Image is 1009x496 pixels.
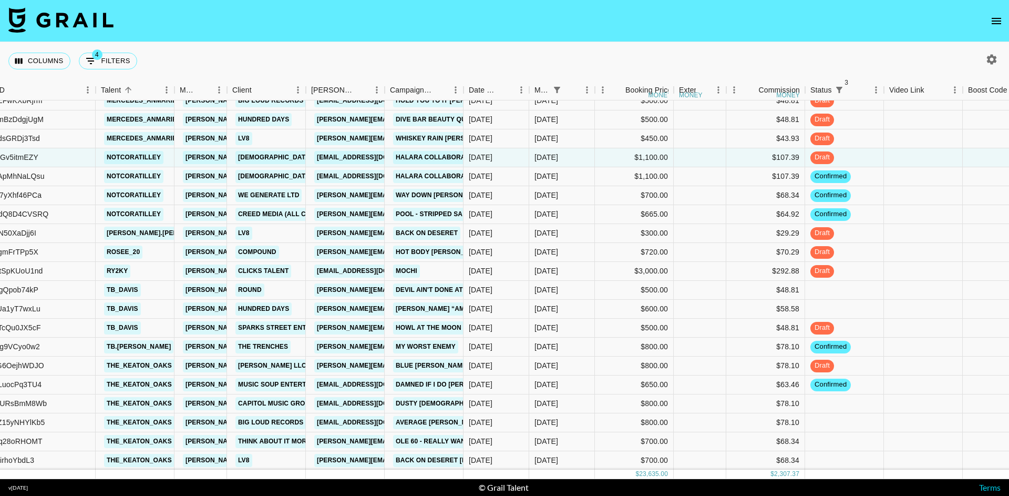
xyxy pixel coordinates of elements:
[235,435,328,448] a: Think About It More LLC
[595,186,674,205] div: $700.00
[104,359,174,372] a: the_keaton_oaks
[810,323,834,333] span: draft
[726,205,805,224] div: $64.92
[884,80,963,100] div: Video Link
[595,129,674,148] div: $450.00
[104,170,163,183] a: notcoratilley
[104,454,174,467] a: the_keaton_oaks
[534,190,558,200] div: Aug '25
[595,432,674,451] div: $700.00
[197,83,211,97] button: Sort
[469,455,492,465] div: 8/20/2025
[104,321,141,335] a: tb_davis
[726,167,805,186] div: $107.39
[314,416,432,429] a: [EMAIL_ADDRESS][DOMAIN_NAME]
[393,208,477,221] a: Pool - Stripped samia
[104,189,163,202] a: notcoratilley
[726,281,805,300] div: $48.81
[314,378,432,391] a: [EMAIL_ADDRESS][DOMAIN_NAME]
[479,482,529,493] div: © Grail Talent
[595,167,674,186] div: $1,100.00
[534,285,558,295] div: Aug '25
[464,80,529,100] div: Date Created
[235,208,345,221] a: Creed Media (All Campaigns)
[183,94,354,107] a: [PERSON_NAME][EMAIL_ADDRESS][DOMAIN_NAME]
[393,246,498,259] a: Hot Body [PERSON_NAME] ⭐️
[183,340,354,353] a: [PERSON_NAME][EMAIL_ADDRESS][DOMAIN_NAME]
[595,394,674,413] div: $800.00
[726,148,805,167] div: $107.39
[159,82,174,98] button: Menu
[183,113,354,126] a: [PERSON_NAME][EMAIL_ADDRESS][DOMAIN_NAME]
[104,302,141,316] a: tb_davis
[534,398,558,409] div: Aug '25
[469,247,492,257] div: 8/22/2025
[595,148,674,167] div: $1,100.00
[314,265,432,278] a: [EMAIL_ADDRESS][DOMAIN_NAME]
[534,114,558,125] div: Aug '25
[393,359,471,372] a: Blue [PERSON_NAME]
[314,151,432,164] a: [EMAIL_ADDRESS][DOMAIN_NAME]
[550,83,564,97] div: 1 active filter
[393,397,496,410] a: Dusty [DEMOGRAPHIC_DATA]
[810,80,832,100] div: Status
[183,265,354,278] a: [PERSON_NAME][EMAIL_ADDRESS][DOMAIN_NAME]
[104,208,163,221] a: notcoratilley
[968,80,1007,100] div: Boost Code
[79,53,137,69] button: Show filters
[595,243,674,262] div: $720.00
[889,80,924,100] div: Video Link
[595,110,674,129] div: $500.00
[469,80,499,100] div: Date Created
[235,151,314,164] a: [DEMOGRAPHIC_DATA]
[635,470,639,479] div: $
[183,454,354,467] a: [PERSON_NAME][EMAIL_ADDRESS][DOMAIN_NAME]
[314,454,486,467] a: [PERSON_NAME][EMAIL_ADDRESS][DOMAIN_NAME]
[947,82,963,98] button: Menu
[314,302,486,316] a: [PERSON_NAME][EMAIL_ADDRESS][DOMAIN_NAME]
[183,170,354,183] a: [PERSON_NAME][EMAIL_ADDRESS][DOMAIN_NAME]
[979,482,1001,492] a: Terms
[393,113,539,126] a: Dive Bar Beauty Queen Ashland Craft
[235,284,264,297] a: Round
[469,114,492,125] div: 8/22/2025
[390,80,433,100] div: Campaign (Type)
[595,92,674,110] div: $500.00
[625,80,672,100] div: Booking Price
[726,224,805,243] div: $29.29
[235,378,338,391] a: Music Soup Entertainment
[290,82,306,98] button: Menu
[235,227,252,240] a: LV8
[469,133,492,144] div: 8/22/2025
[183,302,354,316] a: [PERSON_NAME][EMAIL_ADDRESS][DOMAIN_NAME]
[235,321,365,335] a: Sparks Street Entertainment LLC
[314,208,486,221] a: [PERSON_NAME][EMAIL_ADDRESS][DOMAIN_NAME]
[183,132,354,145] a: [PERSON_NAME][EMAIL_ADDRESS][DOMAIN_NAME]
[211,82,227,98] button: Menu
[101,80,121,100] div: Talent
[726,110,805,129] div: $48.81
[595,451,674,470] div: $700.00
[469,341,492,352] div: 8/13/2025
[810,228,834,238] span: draft
[369,82,385,98] button: Menu
[534,247,558,257] div: Aug '25
[183,151,354,164] a: [PERSON_NAME][EMAIL_ADDRESS][DOMAIN_NAME]
[469,436,492,447] div: 8/20/2025
[696,83,711,97] button: Sort
[235,302,292,316] a: Hundred Days
[832,83,847,97] div: 3 active filters
[104,378,174,391] a: the_keaton_oaks
[595,262,674,281] div: $3,000.00
[534,266,558,276] div: Aug '25
[314,435,486,448] a: [PERSON_NAME][EMAIL_ADDRESS][DOMAIN_NAME]
[534,303,558,314] div: Aug '25
[726,243,805,262] div: $70.29
[183,378,354,391] a: [PERSON_NAME][EMAIL_ADDRESS][DOMAIN_NAME]
[104,397,174,410] a: the_keaton_oaks
[534,455,558,465] div: Aug '25
[810,209,851,219] span: confirmed
[183,284,354,297] a: [PERSON_NAME][EMAIL_ADDRESS][DOMAIN_NAME]
[847,83,861,97] button: Sort
[235,132,252,145] a: LV8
